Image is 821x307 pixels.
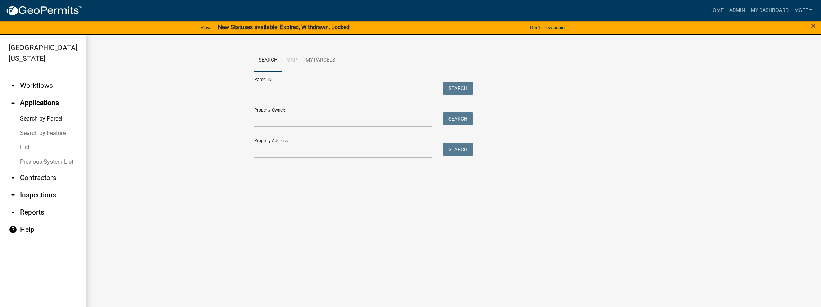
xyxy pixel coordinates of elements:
strong: New Statuses available! Expired, Withdrawn, Locked [218,24,350,31]
span: × [811,21,816,31]
a: mgee [792,4,815,17]
button: Search [443,82,473,95]
button: Don't show again [527,22,567,33]
a: My Parcels [301,49,339,72]
i: arrow_drop_down [9,208,17,217]
a: Home [706,4,726,17]
a: Search [254,49,282,72]
a: View [198,22,214,33]
a: My Dashboard [748,4,792,17]
i: arrow_drop_down [9,173,17,182]
i: arrow_drop_down [9,191,17,199]
a: Admin [726,4,748,17]
i: arrow_drop_down [9,81,17,90]
button: Search [443,143,473,156]
i: arrow_drop_up [9,99,17,107]
button: Search [443,112,473,125]
i: help [9,225,17,234]
button: Close [811,22,816,30]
